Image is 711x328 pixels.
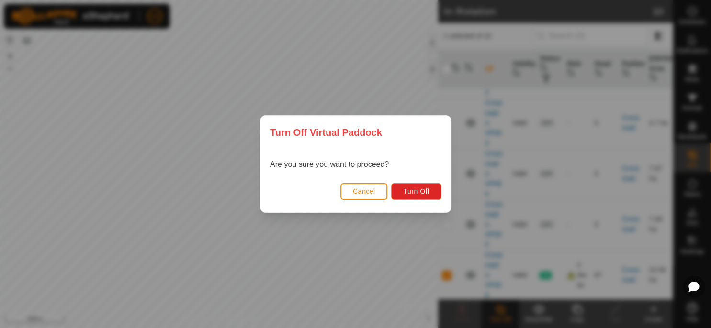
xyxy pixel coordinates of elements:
span: Turn Off Virtual Paddock [270,125,382,140]
button: Cancel [340,183,387,200]
p: Are you sure you want to proceed? [270,159,389,170]
span: Turn Off [403,187,429,195]
span: Cancel [352,187,375,195]
button: Turn Off [391,183,441,200]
